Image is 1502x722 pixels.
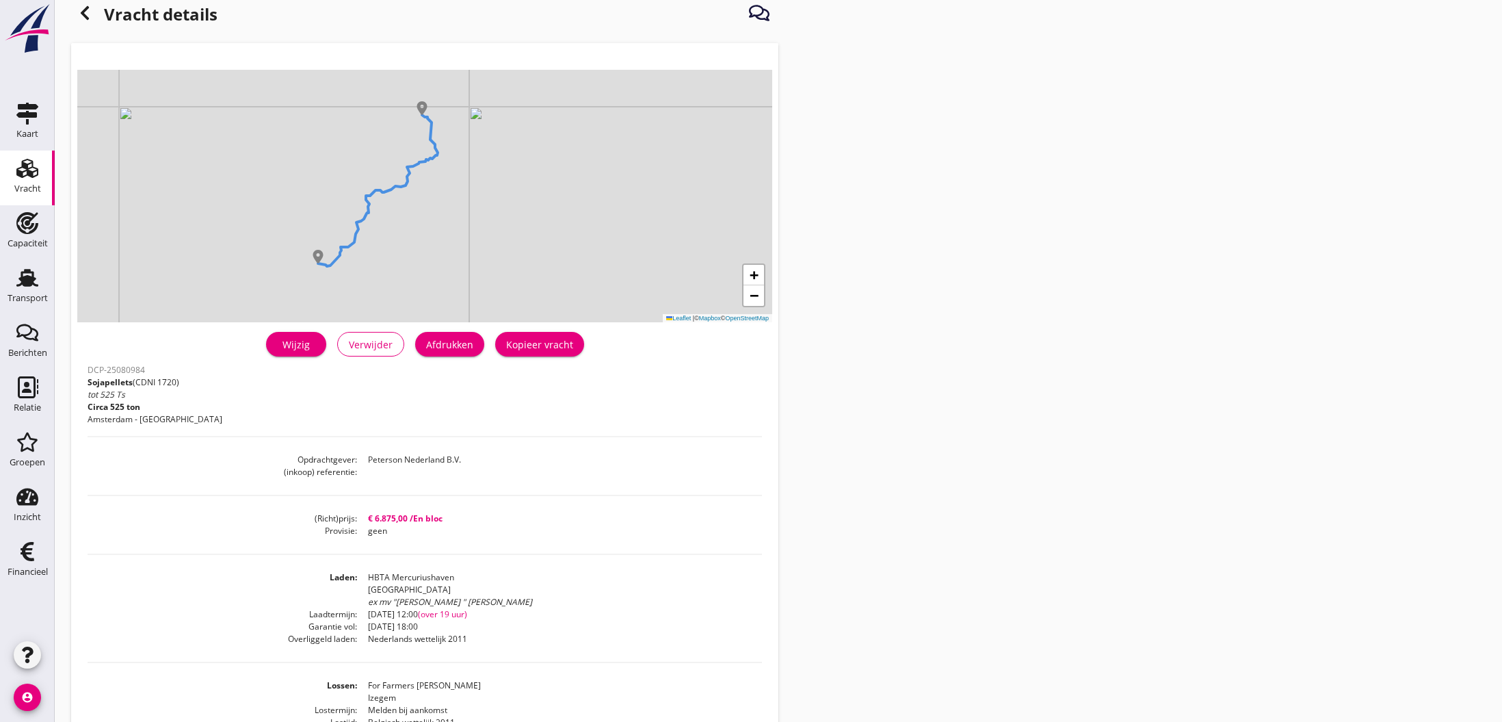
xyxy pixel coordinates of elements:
[14,513,41,521] div: Inzicht
[88,571,357,608] dt: Laden
[88,608,357,621] dt: Laadtermijn
[14,184,41,193] div: Vracht
[88,364,145,376] span: DCP-25080984
[426,337,473,352] div: Afdrukken
[88,389,125,400] span: tot 525 Ts
[88,525,357,537] dt: Provisie
[506,337,573,352] div: Kopieer vracht
[88,376,222,389] p: (CDNI 1720)
[8,348,47,357] div: Berichten
[357,633,762,645] dd: Nederlands wettelijk 2011
[88,413,222,426] p: Amsterdam - [GEOGRAPHIC_DATA]
[415,101,429,115] img: Marker
[357,608,762,621] dd: [DATE] 12:00
[88,454,357,466] dt: Opdrachtgever
[88,401,222,413] p: Circa 525 ton
[8,567,48,576] div: Financieel
[88,633,357,645] dt: Overliggeld laden
[357,571,762,608] dd: HBTA Mercuriushaven [GEOGRAPHIC_DATA]
[368,596,762,608] div: ex mv "[PERSON_NAME] " [PERSON_NAME]
[357,513,762,525] dd: € 6.875,00 /En bloc
[750,266,759,283] span: +
[750,287,759,304] span: −
[277,337,315,352] div: Wijzig
[3,3,52,54] img: logo-small.a267ee39.svg
[666,315,691,322] a: Leaflet
[349,337,393,352] div: Verwijder
[16,129,38,138] div: Kaart
[337,332,404,357] button: Verwijder
[88,680,357,704] dt: Lossen
[693,315,694,322] span: |
[88,621,357,633] dt: Garantie vol
[10,458,45,467] div: Groepen
[357,704,762,717] dd: Melden bij aankomst
[88,376,133,388] span: Sojapellets
[725,315,769,322] a: OpenStreetMap
[418,608,467,620] span: (over 19 uur)
[14,684,41,711] i: account_circle
[88,513,357,525] dt: (Richt)prijs
[357,525,762,537] dd: geen
[743,265,764,285] a: Zoom in
[311,250,325,263] img: Marker
[14,403,41,412] div: Relatie
[495,332,584,357] button: Kopieer vracht
[357,454,762,466] dd: Peterson Nederland B.V.
[88,704,357,717] dt: Lostermijn
[357,680,762,704] dd: For Farmers [PERSON_NAME] Izegem
[8,294,48,302] div: Transport
[8,239,48,248] div: Capaciteit
[357,621,762,633] dd: [DATE] 18:00
[266,332,326,357] a: Wijzig
[663,314,772,323] div: © ©
[699,315,721,322] a: Mapbox
[88,466,357,478] dt: (inkoop) referentie
[743,285,764,306] a: Zoom out
[415,332,484,357] button: Afdrukken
